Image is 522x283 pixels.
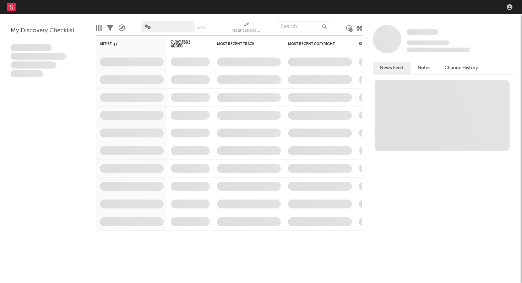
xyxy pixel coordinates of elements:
[11,44,52,51] span: Lorem ipsum dolor
[437,62,485,74] button: Change History
[407,40,449,45] span: Tracking Since: [DATE]
[288,42,341,46] div: Most Recent Copyright
[11,70,43,77] span: Aliquam viverra
[96,18,102,38] div: Edit Columns
[359,42,412,46] div: Spotify Monthly Listeners
[232,27,261,35] div: Notifications (Artist)
[197,26,206,29] button: Save
[277,21,330,32] input: Search...
[217,42,270,46] div: Most Recent Track
[171,40,199,48] span: 7-Day Fans Added
[100,42,153,46] div: Artist
[11,27,85,35] div: My Discovery Checklist
[407,29,439,35] span: Some Artist
[373,62,410,74] button: News Feed
[232,18,261,38] div: Notifications (Artist)
[119,18,125,38] div: A&R Pipeline
[407,48,470,52] span: 0 fans last week
[407,28,439,36] a: Some Artist
[410,62,437,74] button: Notes
[11,53,66,60] span: Integer aliquet in purus et
[107,18,113,38] div: Filters
[11,61,56,69] span: Praesent ac interdum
